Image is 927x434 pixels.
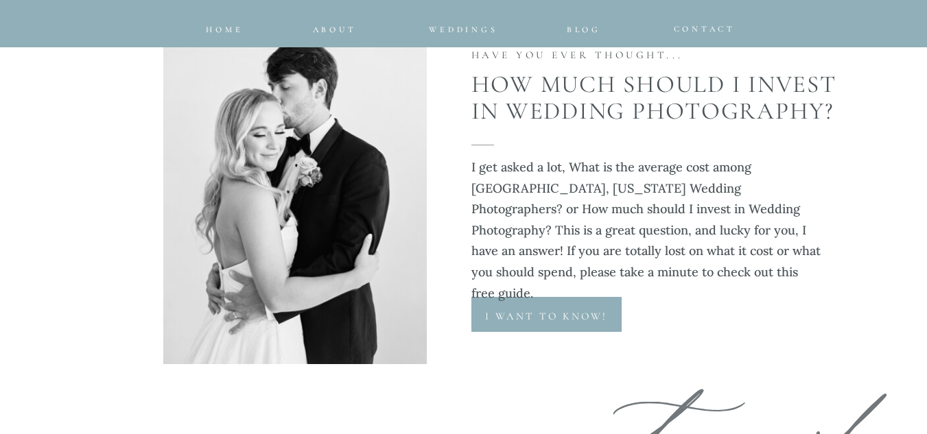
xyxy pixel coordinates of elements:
a: CONTACT [674,21,723,30]
a: about [313,22,352,30]
a: home [205,22,245,30]
a: Weddings [419,22,509,31]
span: Weddings [429,25,497,34]
a: I want to know! [471,309,621,322]
p: have you ever thought... [471,48,772,61]
h2: How much should i invest in Wedding Photography? [471,71,838,128]
a: Blog [556,22,612,30]
span: home [206,25,243,34]
span: Blog [567,25,601,34]
span: CONTACT [674,24,736,34]
p: I get asked a lot, What is the average cost among [GEOGRAPHIC_DATA], [US_STATE] Wedding Photograp... [471,157,823,288]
